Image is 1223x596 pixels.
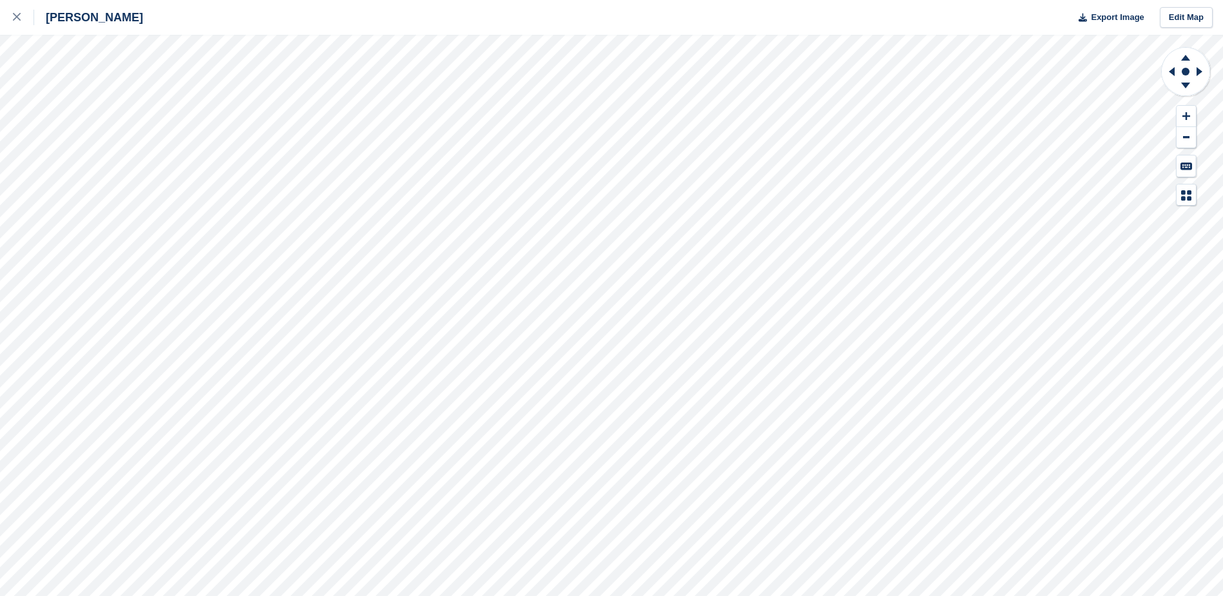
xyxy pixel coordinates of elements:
div: [PERSON_NAME] [34,10,143,25]
button: Export Image [1071,7,1144,28]
button: Zoom Out [1177,127,1196,148]
a: Edit Map [1160,7,1213,28]
button: Map Legend [1177,184,1196,206]
span: Export Image [1091,11,1144,24]
button: Keyboard Shortcuts [1177,155,1196,177]
button: Zoom In [1177,106,1196,127]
